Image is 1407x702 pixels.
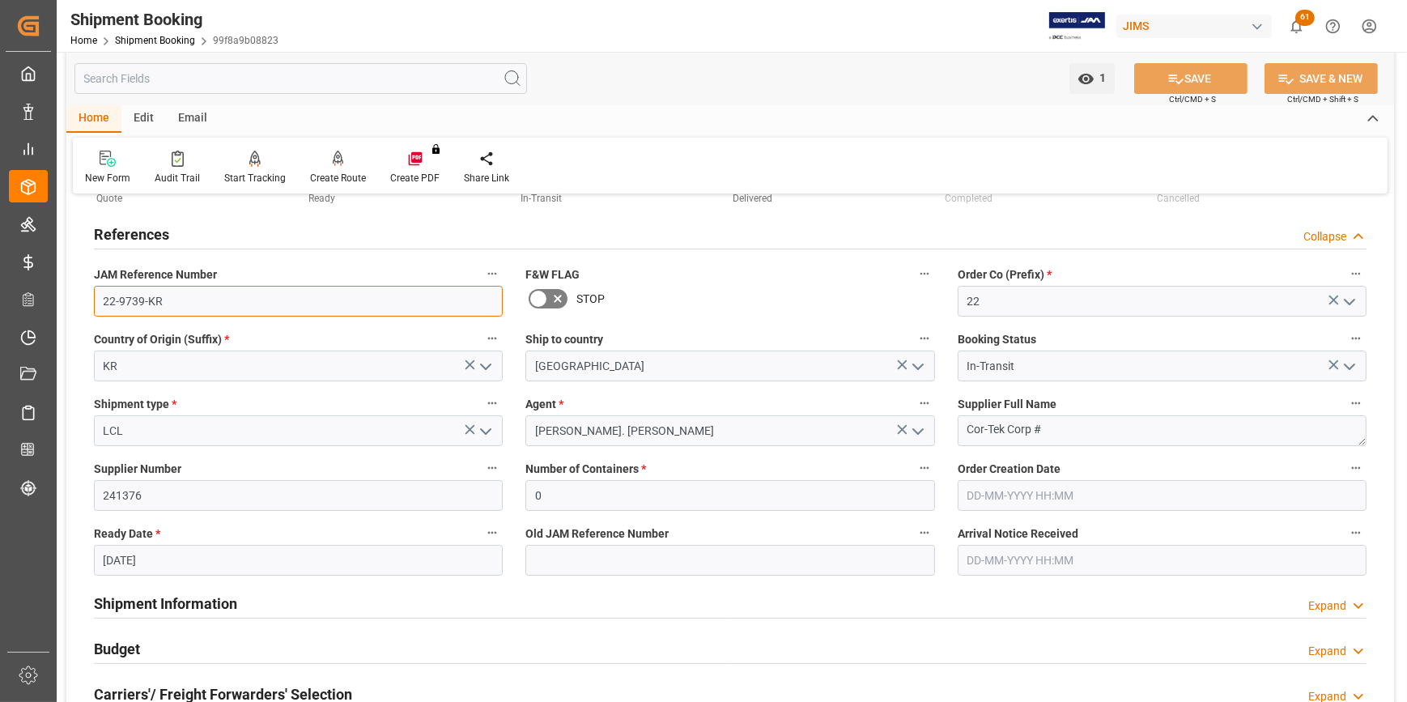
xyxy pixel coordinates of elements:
span: Order Creation Date [958,461,1061,478]
img: Exertis%20JAM%20-%20Email%20Logo.jpg_1722504956.jpg [1049,12,1105,40]
button: Country of Origin (Suffix) * [482,328,503,349]
span: Supplier Full Name [958,396,1056,413]
span: Order Co (Prefix) [958,266,1052,283]
textarea: Cor-Tek Corp # [958,415,1367,446]
h2: Shipment Information [94,593,237,615]
span: Cancelled [1158,193,1201,204]
div: Email [166,105,219,133]
div: Start Tracking [224,171,286,185]
span: Quote [97,193,123,204]
button: JAM Reference Number [482,263,503,284]
button: Order Creation Date [1345,457,1367,479]
span: Ctrl/CMD + Shift + S [1287,93,1358,105]
span: Completed [946,193,993,204]
button: Help Center [1315,8,1351,45]
h2: References [94,223,169,245]
button: open menu [904,354,929,379]
button: show 61 new notifications [1278,8,1315,45]
div: New Form [85,171,130,185]
div: Collapse [1303,228,1346,245]
div: Shipment Booking [70,7,278,32]
span: Shipment type [94,396,176,413]
div: Edit [121,105,166,133]
button: open menu [1336,289,1360,314]
button: Number of Containers * [914,457,935,479]
button: open menu [1069,63,1115,94]
h2: Budget [94,638,140,660]
button: SAVE & NEW [1265,63,1378,94]
button: Order Co (Prefix) * [1345,263,1367,284]
input: Type to search/select [94,351,503,381]
span: Ready Date [94,525,160,542]
div: Audit Trail [155,171,200,185]
span: Old JAM Reference Number [525,525,669,542]
span: STOP [576,291,605,308]
input: Search Fields [74,63,527,94]
span: Delivered [733,193,773,204]
span: JAM Reference Number [94,266,217,283]
span: Ship to country [525,331,603,348]
button: open menu [473,354,497,379]
div: Create Route [310,171,366,185]
button: Supplier Number [482,457,503,479]
div: Expand [1308,643,1346,660]
input: DD-MM-YYYY [94,545,503,576]
button: F&W FLAG [914,263,935,284]
button: Booking Status [1345,328,1367,349]
span: Arrival Notice Received [958,525,1078,542]
span: Supplier Number [94,461,181,478]
button: Shipment type * [482,393,503,414]
button: Supplier Full Name [1345,393,1367,414]
button: Agent * [914,393,935,414]
span: 61 [1295,10,1315,26]
span: Ctrl/CMD + S [1169,93,1216,105]
button: Arrival Notice Received [1345,522,1367,543]
button: JIMS [1116,11,1278,41]
button: open menu [904,419,929,444]
span: F&W FLAG [525,266,580,283]
button: SAVE [1134,63,1248,94]
span: In-Transit [521,193,563,204]
button: open menu [473,419,497,444]
a: Shipment Booking [115,35,195,46]
span: Booking Status [958,331,1036,348]
span: 1 [1095,71,1107,84]
div: Home [66,105,121,133]
div: JIMS [1116,15,1272,38]
input: DD-MM-YYYY HH:MM [958,545,1367,576]
span: Ready [309,193,336,204]
button: Old JAM Reference Number [914,522,935,543]
span: Agent [525,396,563,413]
button: Ready Date * [482,522,503,543]
span: Country of Origin (Suffix) [94,331,229,348]
button: Ship to country [914,328,935,349]
div: Share Link [464,171,509,185]
span: Number of Containers [525,461,646,478]
a: Home [70,35,97,46]
input: DD-MM-YYYY HH:MM [958,480,1367,511]
div: Expand [1308,598,1346,615]
button: open menu [1336,354,1360,379]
